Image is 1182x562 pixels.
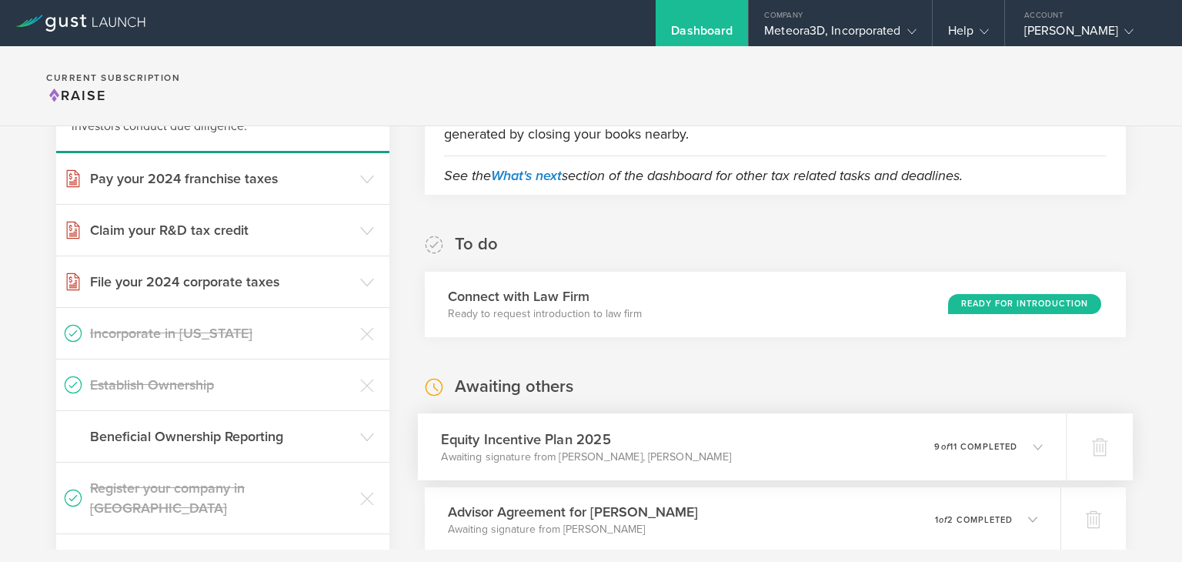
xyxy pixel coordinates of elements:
[948,294,1101,314] div: Ready for Introduction
[764,23,916,46] div: Meteora3D, Incorporated
[90,220,352,240] h3: Claim your R&D tax credit
[948,23,989,46] div: Help
[90,169,352,189] h3: Pay your 2024 franchise taxes
[444,167,963,184] em: See the section of the dashboard for other tax related tasks and deadlines.
[448,522,698,537] p: Awaiting signature from [PERSON_NAME]
[455,233,498,256] h2: To do
[425,272,1126,337] div: Connect with Law FirmReady to request introduction to law firmReady for Introduction
[90,323,352,343] h3: Incorporate in [US_STATE]
[90,375,352,395] h3: Establish Ownership
[90,272,352,292] h3: File your 2024 corporate taxes
[46,87,106,104] span: Raise
[935,516,1013,524] p: 1 2 completed
[448,286,642,306] h3: Connect with Law Firm
[90,478,352,518] h3: Register your company in [GEOGRAPHIC_DATA]
[671,23,733,46] div: Dashboard
[448,502,698,522] h3: Advisor Agreement for [PERSON_NAME]
[455,376,573,398] h2: Awaiting others
[491,167,562,184] a: What's next
[940,441,949,451] em: of
[441,429,730,450] h3: Equity Incentive Plan 2025
[90,427,352,447] h3: Beneficial Ownership Reporting
[448,306,642,322] p: Ready to request introduction to law firm
[934,442,1017,450] p: 9 11 completed
[1024,23,1155,46] div: [PERSON_NAME]
[939,515,947,525] em: of
[46,73,180,82] h2: Current Subscription
[441,449,730,464] p: Awaiting signature from [PERSON_NAME], [PERSON_NAME]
